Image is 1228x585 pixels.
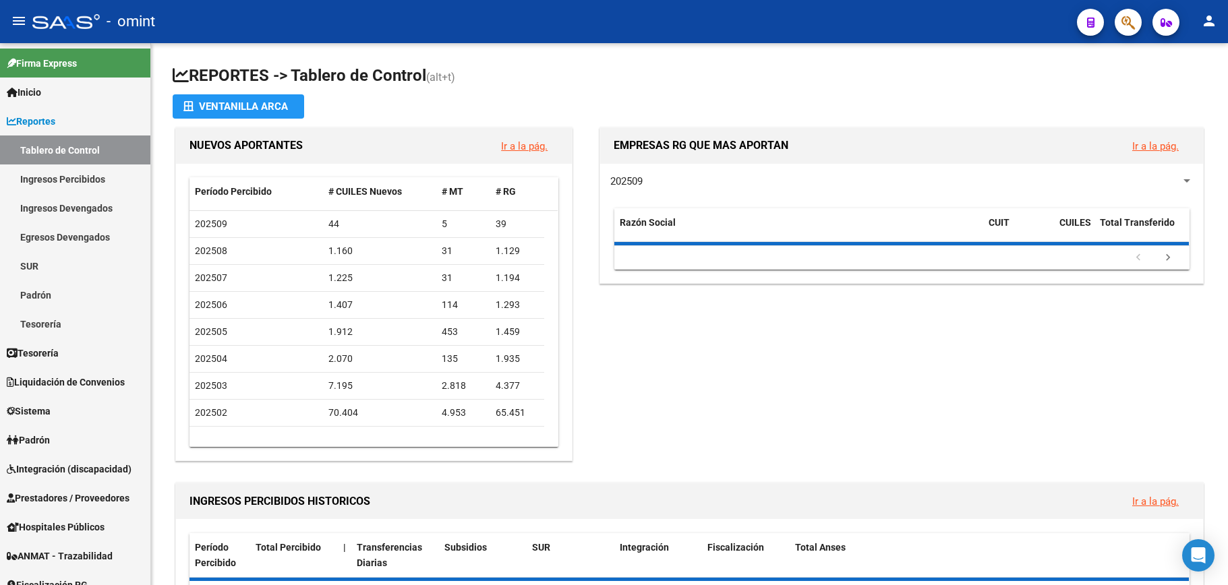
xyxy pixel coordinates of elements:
datatable-header-cell: # RG [490,177,544,206]
datatable-header-cell: Fiscalización [702,533,790,578]
span: Razón Social [620,217,676,228]
span: # MT [442,186,463,197]
datatable-header-cell: Integración [614,533,702,578]
span: Total Anses [795,542,846,553]
datatable-header-cell: CUILES [1054,208,1094,253]
div: 1.459 [496,324,539,340]
a: Ir a la pág. [501,140,548,152]
a: Ir a la pág. [1132,495,1179,507]
span: 202505 [195,326,227,337]
div: 39 [496,216,539,232]
div: Open Intercom Messenger [1182,539,1215,572]
span: 202508 [195,245,227,256]
span: 202502 [195,407,227,418]
datatable-header-cell: Total Anses [790,533,1175,578]
span: Reportes [7,114,55,129]
datatable-header-cell: Total Transferido [1094,208,1189,253]
div: 135 [442,351,485,367]
div: 453 [442,324,485,340]
span: CUIT [989,217,1010,228]
span: Hospitales Públicos [7,520,105,534]
datatable-header-cell: SUR [527,533,614,578]
span: Integración [620,542,669,553]
div: 31 [442,243,485,259]
mat-icon: menu [11,13,27,29]
span: Fiscalización [707,542,764,553]
span: SUR [532,542,550,553]
button: Ir a la pág. [490,133,558,158]
div: 1.225 [328,270,431,286]
datatable-header-cell: | [338,533,351,578]
span: EMPRESAS RG QUE MAS APORTAN [614,139,788,152]
span: 202503 [195,380,227,391]
span: # RG [496,186,516,197]
span: Total Percibido [256,542,321,553]
span: Período Percibido [195,186,272,197]
span: Firma Express [7,56,77,71]
div: 1.160 [328,243,431,259]
div: 2.818 [442,378,485,394]
span: Total Transferido [1100,217,1175,228]
div: 1.194 [496,270,539,286]
span: 202506 [195,299,227,310]
span: 202509 [610,175,643,187]
span: CUILES [1059,217,1091,228]
datatable-header-cell: # MT [436,177,490,206]
div: 5 [442,216,485,232]
span: ANMAT - Trazabilidad [7,549,113,563]
span: INGRESOS PERCIBIDOS HISTORICOS [189,495,370,507]
datatable-header-cell: # CUILES Nuevos [323,177,436,206]
div: 1.407 [328,297,431,313]
span: Integración (discapacidad) [7,462,131,476]
div: 7.195 [328,378,431,394]
span: 202504 [195,353,227,364]
div: 114 [442,297,485,313]
div: 44 [328,216,431,232]
datatable-header-cell: Razón Social [614,208,983,253]
span: Transferencias Diarias [357,542,422,568]
div: 70.404 [328,405,431,421]
datatable-header-cell: CUIT [983,208,1054,253]
datatable-header-cell: Período Percibido [189,533,250,578]
span: Prestadores / Proveedores [7,491,129,505]
div: 4.953 [442,405,485,421]
span: Liquidación de Convenios [7,375,125,390]
datatable-header-cell: Transferencias Diarias [351,533,439,578]
button: Ir a la pág. [1121,489,1190,514]
div: 1.293 [496,297,539,313]
a: go to previous page [1125,251,1151,266]
div: Ventanilla ARCA [183,94,293,119]
div: 4.377 [496,378,539,394]
div: 1.129 [496,243,539,259]
datatable-header-cell: Subsidios [439,533,527,578]
span: 202509 [195,218,227,229]
a: Ir a la pág. [1132,140,1179,152]
span: 202507 [195,272,227,283]
span: | [343,542,346,553]
a: go to next page [1155,251,1181,266]
div: 1.935 [496,351,539,367]
span: Subsidios [444,542,487,553]
button: Ventanilla ARCA [173,94,304,119]
span: Tesorería [7,346,59,361]
div: 1.912 [328,324,431,340]
span: Sistema [7,404,51,419]
span: Inicio [7,85,41,100]
span: (alt+t) [426,71,455,84]
div: 2.070 [328,351,431,367]
span: NUEVOS APORTANTES [189,139,303,152]
div: 65.451 [496,405,539,421]
mat-icon: person [1201,13,1217,29]
div: 31 [442,270,485,286]
span: Padrón [7,433,50,448]
datatable-header-cell: Período Percibido [189,177,323,206]
h1: REPORTES -> Tablero de Control [173,65,1206,88]
span: # CUILES Nuevos [328,186,402,197]
datatable-header-cell: Total Percibido [250,533,338,578]
button: Ir a la pág. [1121,133,1190,158]
span: Período Percibido [195,542,236,568]
span: - omint [107,7,155,36]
